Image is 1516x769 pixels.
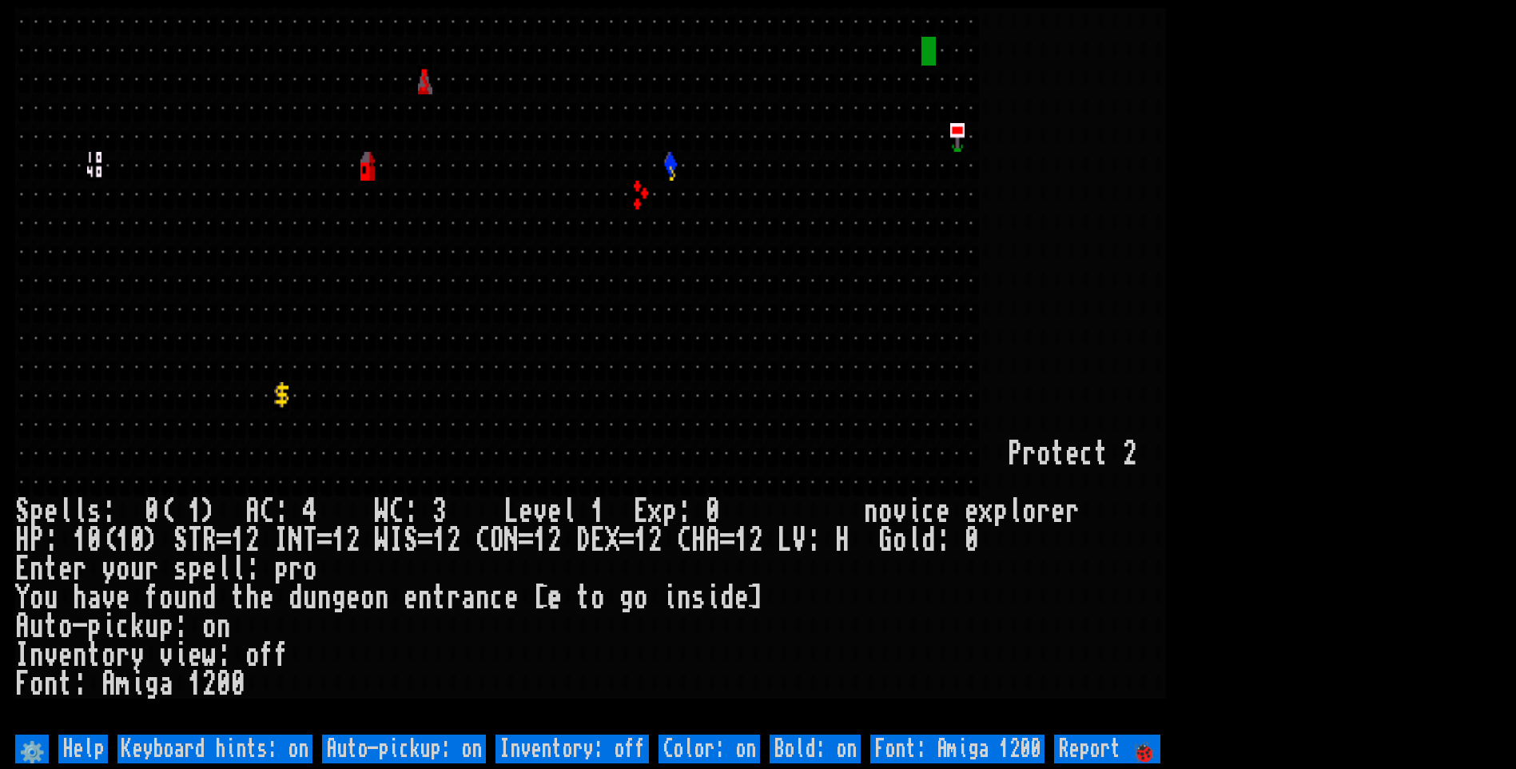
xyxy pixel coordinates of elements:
[245,526,260,555] div: 2
[202,584,217,612] div: d
[73,670,87,699] div: :
[519,526,533,555] div: =
[202,641,217,670] div: w
[288,526,303,555] div: N
[217,526,231,555] div: =
[116,555,130,584] div: o
[720,584,734,612] div: d
[173,612,188,641] div: :
[663,497,677,526] div: p
[288,555,303,584] div: r
[173,641,188,670] div: i
[188,641,202,670] div: e
[418,584,432,612] div: n
[346,584,360,612] div: e
[778,526,792,555] div: L
[504,497,519,526] div: L
[490,526,504,555] div: O
[720,526,734,555] div: =
[1008,440,1022,468] div: P
[44,641,58,670] div: v
[44,612,58,641] div: t
[634,497,648,526] div: E
[1094,440,1108,468] div: t
[145,584,159,612] div: f
[116,641,130,670] div: r
[274,641,288,670] div: f
[73,612,87,641] div: -
[188,670,202,699] div: 1
[878,497,893,526] div: o
[921,526,936,555] div: d
[15,670,30,699] div: F
[87,641,101,670] div: t
[447,584,461,612] div: r
[1065,440,1080,468] div: e
[907,526,921,555] div: l
[1022,440,1037,468] div: r
[260,497,274,526] div: C
[648,526,663,555] div: 2
[461,584,475,612] div: a
[145,555,159,584] div: r
[58,612,73,641] div: o
[101,555,116,584] div: y
[15,584,30,612] div: Y
[663,584,677,612] div: i
[806,526,821,555] div: :
[188,526,202,555] div: T
[303,497,317,526] div: 4
[30,641,44,670] div: n
[921,497,936,526] div: c
[591,584,605,612] div: o
[404,526,418,555] div: S
[30,555,44,584] div: n
[15,555,30,584] div: E
[30,670,44,699] div: o
[245,641,260,670] div: o
[260,584,274,612] div: e
[231,670,245,699] div: 0
[979,497,993,526] div: x
[130,526,145,555] div: 0
[15,526,30,555] div: H
[87,584,101,612] div: a
[1037,440,1051,468] div: o
[217,612,231,641] div: n
[965,497,979,526] div: e
[792,526,806,555] div: V
[936,526,950,555] div: :
[116,526,130,555] div: 1
[519,497,533,526] div: e
[1054,735,1160,763] input: Report 🐞
[605,526,619,555] div: X
[749,584,763,612] div: ]
[202,526,217,555] div: R
[533,526,547,555] div: 1
[878,526,893,555] div: G
[591,526,605,555] div: E
[173,526,188,555] div: S
[547,497,562,526] div: e
[188,497,202,526] div: 1
[1008,497,1022,526] div: l
[58,641,73,670] div: e
[231,555,245,584] div: l
[893,526,907,555] div: o
[432,584,447,612] div: t
[835,526,850,555] div: H
[1123,440,1137,468] div: 2
[30,526,44,555] div: P
[303,526,317,555] div: T
[864,497,878,526] div: n
[375,584,389,612] div: n
[562,497,576,526] div: l
[504,584,519,612] div: e
[217,555,231,584] div: l
[15,641,30,670] div: I
[15,497,30,526] div: S
[87,526,101,555] div: 0
[58,735,108,763] input: Help
[145,612,159,641] div: u
[44,526,58,555] div: :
